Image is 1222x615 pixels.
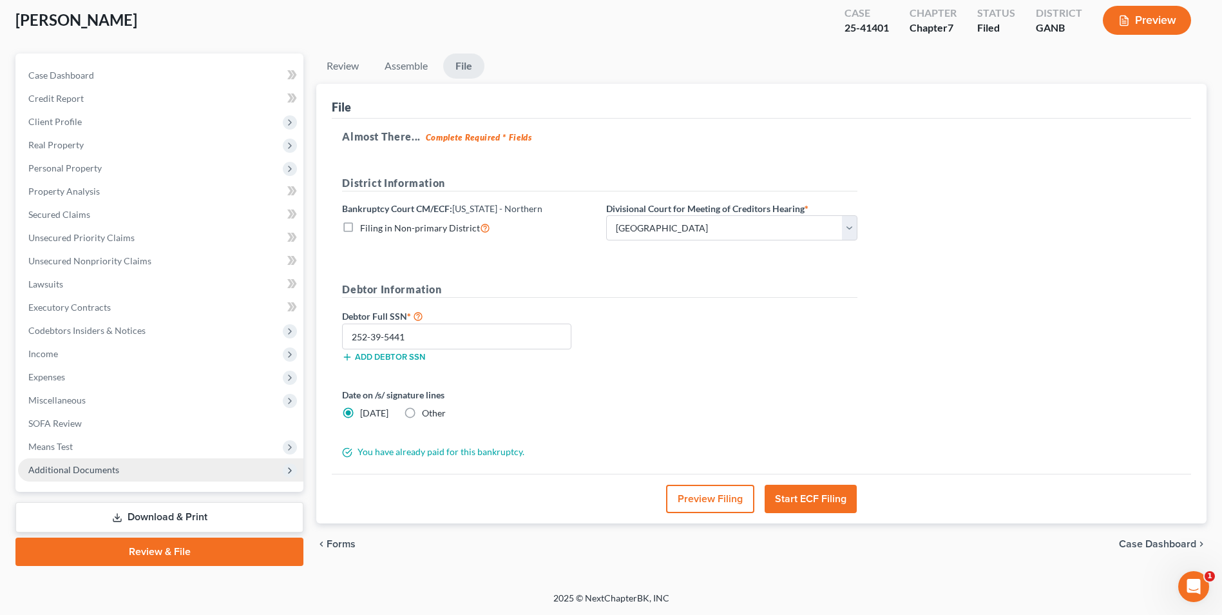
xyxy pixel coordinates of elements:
a: Property Analysis [18,180,303,203]
label: Debtor Full SSN [336,308,600,324]
input: XXX-XX-XXXX [342,324,571,349]
span: Real Property [28,139,84,150]
span: Lawsuits [28,278,63,289]
label: Divisional Court for Meeting of Creditors Hearing [606,202,808,215]
div: 2025 © NextChapterBK, INC [244,592,979,615]
span: Credit Report [28,93,84,104]
a: Assemble [374,54,438,79]
span: Property Analysis [28,186,100,197]
div: File [332,99,351,115]
span: Codebtors Insiders & Notices [28,325,146,336]
div: Chapter [910,6,957,21]
button: Add debtor SSN [342,352,425,362]
a: Review [316,54,369,79]
button: Preview [1103,6,1191,35]
span: Filing in Non-primary District [360,222,480,233]
a: Executory Contracts [18,296,303,319]
h5: Debtor Information [342,282,857,298]
h5: Almost There... [342,129,1181,144]
span: Other [422,407,446,418]
span: 7 [948,21,953,34]
a: Review & File [15,538,303,566]
i: chevron_right [1196,539,1207,549]
span: Secured Claims [28,209,90,220]
label: Date on /s/ signature lines [342,388,593,402]
span: [PERSON_NAME] [15,10,137,29]
a: Unsecured Priority Claims [18,226,303,249]
a: Credit Report [18,87,303,110]
span: Miscellaneous [28,395,86,405]
a: Download & Print [15,502,303,532]
div: GANB [1036,21,1082,35]
span: Case Dashboard [28,70,94,81]
strong: Complete Required * Fields [426,132,532,142]
a: File [443,54,484,79]
div: District [1036,6,1082,21]
span: SOFA Review [28,418,82,429]
a: Secured Claims [18,203,303,226]
span: Forms [327,539,356,549]
div: Filed [977,21,1015,35]
span: Personal Property [28,162,102,173]
span: Expenses [28,371,65,382]
div: 25-41401 [845,21,889,35]
h5: District Information [342,175,857,191]
a: Lawsuits [18,273,303,296]
a: Case Dashboard [18,64,303,87]
div: Case [845,6,889,21]
iframe: Intercom live chat [1178,571,1209,602]
button: Preview Filing [666,485,754,513]
span: Additional Documents [28,464,119,475]
span: Client Profile [28,116,82,127]
span: 1 [1205,571,1215,581]
div: You have already paid for this bankruptcy. [336,445,864,458]
button: Start ECF Filing [765,485,857,513]
label: Bankruptcy Court CM/ECF: [342,202,542,215]
span: Means Test [28,441,73,452]
span: [DATE] [360,407,388,418]
a: Case Dashboard chevron_right [1119,539,1207,549]
span: Unsecured Priority Claims [28,232,135,243]
i: chevron_left [316,539,327,549]
div: Status [977,6,1015,21]
span: Unsecured Nonpriority Claims [28,255,151,266]
a: Unsecured Nonpriority Claims [18,249,303,273]
a: SOFA Review [18,412,303,435]
span: Executory Contracts [28,302,111,313]
button: chevron_left Forms [316,539,373,549]
div: Chapter [910,21,957,35]
span: [US_STATE] - Northern [452,203,542,214]
span: Case Dashboard [1119,539,1196,549]
span: Income [28,348,58,359]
